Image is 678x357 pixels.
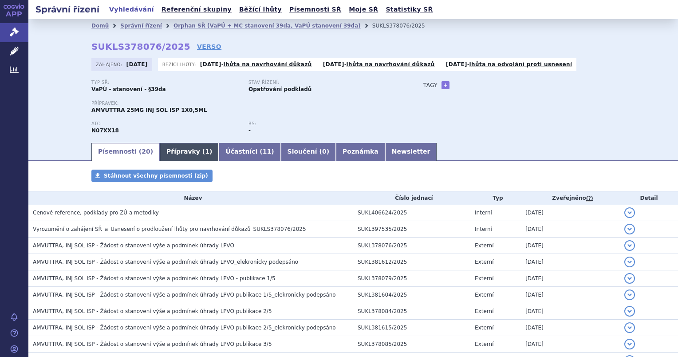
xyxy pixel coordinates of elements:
th: Číslo jednací [353,191,470,205]
span: Externí [475,341,493,347]
span: Externí [475,325,493,331]
p: ATC: [91,121,240,127]
button: detail [624,322,635,333]
p: Přípravek: [91,101,406,106]
button: detail [624,339,635,349]
td: [DATE] [521,320,620,336]
td: [DATE] [521,254,620,270]
span: Vyrozumění o zahájení SŘ_a_Usnesení o prodloužení lhůty pro navrhování důkazů_SUKLS378076/2025 [33,226,306,232]
a: Poznámka [336,143,385,161]
strong: [DATE] [126,61,148,67]
a: Správní řízení [120,23,162,29]
p: - [446,61,572,68]
span: Stáhnout všechny písemnosti (zip) [104,173,208,179]
span: AMVUTTRA, INJ SOL ISP - Žádost o stanovení výše a podmínek úhrady LPVO publikace 2/5_elekronicky ... [33,325,336,331]
span: Externí [475,275,493,282]
p: - [323,61,435,68]
td: SUKL378085/2025 [353,336,470,353]
button: detail [624,240,635,251]
a: Orphan SŘ (VaPÚ + MC stanovení 39da, VaPÚ stanovení 39da) [173,23,361,29]
a: Vyhledávání [106,4,157,16]
td: [DATE] [521,221,620,238]
span: Externí [475,308,493,314]
span: AMVUTTRA, INJ SOL ISP - Žádost o stanovení výše a podmínek úhrady LPVO publikace 3/5 [33,341,272,347]
a: Běžící lhůty [237,4,284,16]
a: Stáhnout všechny písemnosti (zip) [91,170,213,182]
span: 1 [205,148,209,155]
p: - [200,61,312,68]
strong: SUKLS378076/2025 [91,41,190,52]
span: AMVUTTRA, INJ SOL ISP - Žádost o stanovení výše a podmínek úhrady LPVO publikace 1/5_elekronicky ... [33,292,336,298]
h3: Tagy [423,80,438,91]
a: lhůta na navrhování důkazů [224,61,312,67]
strong: Opatřování podkladů [248,86,311,92]
span: AMVUTTRA, INJ SOL ISP - Žádost o stanovení výše a podmínek úhrady LPVO_elekronicky podepsáno [33,259,298,265]
th: Zveřejněno [521,191,620,205]
strong: [DATE] [323,61,344,67]
a: lhůta na odvolání proti usnesení [469,61,572,67]
td: SUKL381615/2025 [353,320,470,336]
td: [DATE] [521,287,620,303]
span: Interní [475,226,492,232]
button: detail [624,273,635,284]
td: SUKL378076/2025 [353,238,470,254]
span: Zahájeno: [96,61,124,68]
td: SUKL378079/2025 [353,270,470,287]
td: SUKL381612/2025 [353,254,470,270]
span: 20 [142,148,150,155]
a: Domů [91,23,109,29]
button: detail [624,257,635,267]
h2: Správní řízení [28,3,106,16]
th: Název [28,191,353,205]
td: [DATE] [521,205,620,221]
span: AMVUTTRA 25MG INJ SOL ISP 1X0,5ML [91,107,207,113]
span: Externí [475,242,493,249]
span: AMVUTTRA, INJ SOL ISP - Žádost o stanovení výše a podmínek úhrady LPVO - publikace 1/5 [33,275,276,282]
span: 11 [263,148,271,155]
td: [DATE] [521,270,620,287]
button: detail [624,207,635,218]
abbr: (?) [586,195,593,202]
p: RS: [248,121,397,127]
a: Písemnosti (20) [91,143,160,161]
a: Referenční skupiny [159,4,234,16]
td: [DATE] [521,336,620,353]
a: Přípravky (1) [160,143,219,161]
td: SUKL397535/2025 [353,221,470,238]
strong: - [248,127,251,134]
a: Newsletter [385,143,437,161]
strong: VUTRISIRAN [91,127,119,134]
button: detail [624,290,635,300]
a: Sloučení (0) [281,143,336,161]
td: [DATE] [521,303,620,320]
span: AMVUTTRA, INJ SOL ISP - Žádost o stanovení výše a podmínek úhrady LPVO publikace 2/5 [33,308,272,314]
p: Typ SŘ: [91,80,240,85]
strong: VaPÚ - stanovení - §39da [91,86,166,92]
a: Písemnosti SŘ [287,4,344,16]
a: Statistiky SŘ [383,4,435,16]
td: SUKL381604/2025 [353,287,470,303]
button: detail [624,224,635,234]
strong: [DATE] [446,61,467,67]
li: SUKLS378076/2025 [372,19,437,32]
p: Stav řízení: [248,80,397,85]
span: Interní [475,210,492,216]
a: VERSO [197,42,221,51]
th: Typ [470,191,521,205]
td: SUKL378084/2025 [353,303,470,320]
span: AMVUTTRA, INJ SOL ISP - Žádost o stanovení výše a podmínek úhrady LPVO [33,242,234,249]
span: Cenové reference, podklady pro ZÚ a metodiky [33,210,159,216]
a: lhůta na navrhování důkazů [347,61,435,67]
span: Externí [475,259,493,265]
a: + [441,81,449,89]
td: [DATE] [521,238,620,254]
button: detail [624,306,635,317]
span: 0 [322,148,327,155]
span: Externí [475,292,493,298]
td: SUKL406624/2025 [353,205,470,221]
span: Běžící lhůty: [162,61,198,68]
a: Moje SŘ [346,4,381,16]
strong: [DATE] [200,61,221,67]
a: Účastníci (11) [219,143,280,161]
th: Detail [620,191,678,205]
